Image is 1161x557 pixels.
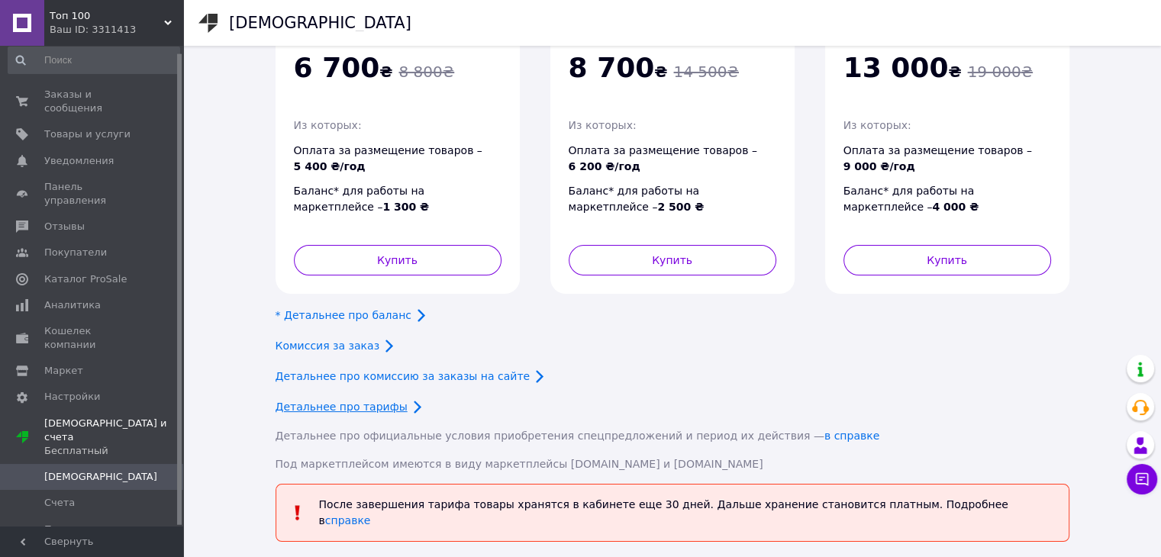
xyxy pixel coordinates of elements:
span: Отзывы [44,220,85,233]
span: Баланс* для работы на маркетплейсе – [294,185,430,213]
span: Из которых: [569,119,637,131]
span: 19 000 ₴ [967,63,1032,81]
span: 6 700 [294,52,380,83]
span: 9 000 ₴/год [843,160,915,172]
span: Панель управления [44,180,141,208]
span: Под маркетплейсом имеются в виду маркетплейсы [DOMAIN_NAME] и [DOMAIN_NAME] [276,458,763,470]
span: Из которых: [294,119,362,131]
a: Комиссия за заказ [276,340,380,352]
a: * Детальнее про баланс [276,309,411,321]
span: После завершения тарифа товары хранятся в кабинете еще 30 дней. Дальше хранение становится платны... [319,498,1008,526]
span: 1 300 ₴ [382,201,429,213]
a: Детальнее про комиссию за заказы на сайте [276,370,531,382]
div: Ваш ID: 3311413 [50,23,183,37]
span: Аналитика [44,298,101,312]
span: Счета [44,496,75,510]
span: [DEMOGRAPHIC_DATA] и счета [44,417,183,459]
span: Маркет [44,364,83,378]
span: 8 700 [569,52,655,83]
button: Купить [294,245,501,275]
span: Баланс* для работы на маркетплейсе – [843,185,979,213]
input: Поиск [8,47,180,74]
span: [DEMOGRAPHIC_DATA] [44,470,157,484]
span: Покупатели [44,246,107,259]
span: Заказы и сообщения [44,88,141,115]
a: в справке [824,430,879,442]
button: Чат с покупателем [1127,464,1157,494]
span: Уведомления [44,154,114,168]
span: Топ 100 [50,9,164,23]
span: 2 500 ₴ [657,201,704,213]
span: Из которых: [843,119,911,131]
button: Купить [843,245,1051,275]
button: Купить [569,245,776,275]
div: Бесплатный [44,444,183,458]
a: справке [325,514,371,526]
span: Детальнее про официальные условия приобретения спецпредложений и период их действия — [276,430,880,442]
span: Баланс* для работы на маркетплейсе – [569,185,705,213]
span: Программа "Приведи друга" [44,523,141,550]
span: 6 200 ₴/год [569,160,640,172]
span: Оплата за размещение товаров – [843,144,1032,172]
span: Оплата за размещение товаров – [569,144,757,172]
img: :exclamation: [289,504,307,522]
span: 8 800 ₴ [398,63,454,81]
span: ₴ [294,63,393,81]
span: Настройки [44,390,100,404]
span: Каталог ProSale [44,272,127,286]
h1: [DEMOGRAPHIC_DATA] [229,14,411,32]
span: ₴ [569,63,668,81]
span: 5 400 ₴/год [294,160,366,172]
span: Кошелек компании [44,324,141,352]
span: Оплата за размещение товаров – [294,144,482,172]
span: ₴ [843,63,962,81]
span: 4 000 ₴ [932,201,979,213]
span: 13 000 [843,52,949,83]
span: Товары и услуги [44,127,131,141]
span: 14 500 ₴ [673,63,738,81]
a: Детальнее про тарифы [276,401,408,413]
